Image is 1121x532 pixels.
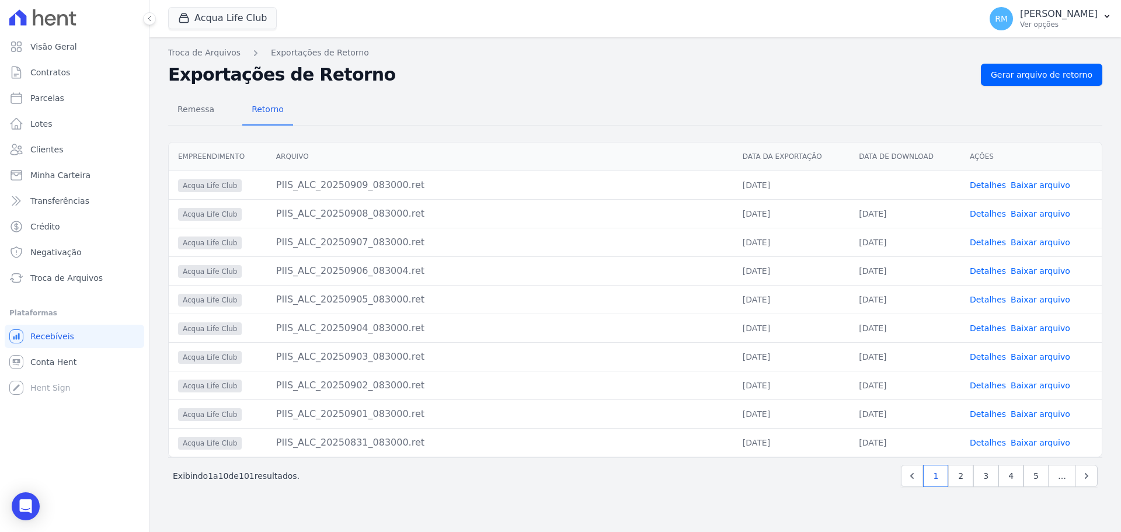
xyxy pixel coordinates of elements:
[733,314,850,342] td: [DATE]
[970,409,1006,419] a: Detalhes
[168,95,293,126] nav: Tab selector
[1011,266,1070,276] a: Baixar arquivo
[276,293,724,307] div: PIIS_ALC_20250905_083000.ret
[276,235,724,249] div: PIIS_ALC_20250907_083000.ret
[970,266,1006,276] a: Detalhes
[980,2,1121,35] button: RM [PERSON_NAME] Ver opções
[1011,381,1070,390] a: Baixar arquivo
[276,264,724,278] div: PIIS_ALC_20250906_083004.ret
[30,356,76,368] span: Conta Hent
[991,69,1092,81] span: Gerar arquivo de retorno
[168,7,277,29] button: Acqua Life Club
[30,118,53,130] span: Lotes
[178,408,242,421] span: Acqua Life Club
[850,399,960,428] td: [DATE]
[276,350,724,364] div: PIIS_ALC_20250903_083000.ret
[973,465,998,487] a: 3
[995,15,1008,23] span: RM
[5,325,144,348] a: Recebíveis
[850,199,960,228] td: [DATE]
[733,342,850,371] td: [DATE]
[30,144,63,155] span: Clientes
[5,189,144,213] a: Transferências
[208,471,213,481] span: 1
[1011,180,1070,190] a: Baixar arquivo
[733,428,850,457] td: [DATE]
[1011,295,1070,304] a: Baixar arquivo
[1011,238,1070,247] a: Baixar arquivo
[276,378,724,392] div: PIIS_ALC_20250902_083000.ret
[1048,465,1076,487] span: …
[850,228,960,256] td: [DATE]
[168,47,241,59] a: Troca de Arquivos
[178,265,242,278] span: Acqua Life Club
[178,179,242,192] span: Acqua Life Club
[948,465,973,487] a: 2
[168,95,224,126] a: Remessa
[1075,465,1098,487] a: Next
[30,246,82,258] span: Negativação
[1011,352,1070,361] a: Baixar arquivo
[170,98,221,121] span: Remessa
[12,492,40,520] div: Open Intercom Messenger
[168,47,1102,59] nav: Breadcrumb
[276,436,724,450] div: PIIS_ALC_20250831_083000.ret
[1011,438,1070,447] a: Baixar arquivo
[267,142,733,171] th: Arquivo
[733,171,850,199] td: [DATE]
[169,142,267,171] th: Empreendimento
[178,437,242,450] span: Acqua Life Club
[970,352,1006,361] a: Detalhes
[970,209,1006,218] a: Detalhes
[168,64,972,85] h2: Exportações de Retorno
[1011,209,1070,218] a: Baixar arquivo
[733,285,850,314] td: [DATE]
[733,371,850,399] td: [DATE]
[970,238,1006,247] a: Detalhes
[850,314,960,342] td: [DATE]
[30,67,70,78] span: Contratos
[1020,8,1098,20] p: [PERSON_NAME]
[178,351,242,364] span: Acqua Life Club
[5,215,144,238] a: Crédito
[1011,324,1070,333] a: Baixar arquivo
[178,294,242,307] span: Acqua Life Club
[30,92,64,104] span: Parcelas
[9,306,140,320] div: Plataformas
[5,350,144,374] a: Conta Hent
[901,465,923,487] a: Previous
[178,380,242,392] span: Acqua Life Club
[5,86,144,110] a: Parcelas
[733,228,850,256] td: [DATE]
[850,256,960,285] td: [DATE]
[970,324,1006,333] a: Detalhes
[1011,409,1070,419] a: Baixar arquivo
[30,195,89,207] span: Transferências
[5,35,144,58] a: Visão Geral
[960,142,1102,171] th: Ações
[271,47,369,59] a: Exportações de Retorno
[178,237,242,249] span: Acqua Life Club
[30,221,60,232] span: Crédito
[733,199,850,228] td: [DATE]
[850,371,960,399] td: [DATE]
[981,64,1102,86] a: Gerar arquivo de retorno
[850,142,960,171] th: Data de Download
[970,295,1006,304] a: Detalhes
[242,95,293,126] a: Retorno
[5,112,144,135] a: Lotes
[30,41,77,53] span: Visão Geral
[178,208,242,221] span: Acqua Life Club
[5,241,144,264] a: Negativação
[276,178,724,192] div: PIIS_ALC_20250909_083000.ret
[850,285,960,314] td: [DATE]
[5,266,144,290] a: Troca de Arquivos
[5,138,144,161] a: Clientes
[239,471,255,481] span: 101
[276,207,724,221] div: PIIS_ALC_20250908_083000.ret
[5,164,144,187] a: Minha Carteira
[733,142,850,171] th: Data da Exportação
[276,321,724,335] div: PIIS_ALC_20250904_083000.ret
[923,465,948,487] a: 1
[970,438,1006,447] a: Detalhes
